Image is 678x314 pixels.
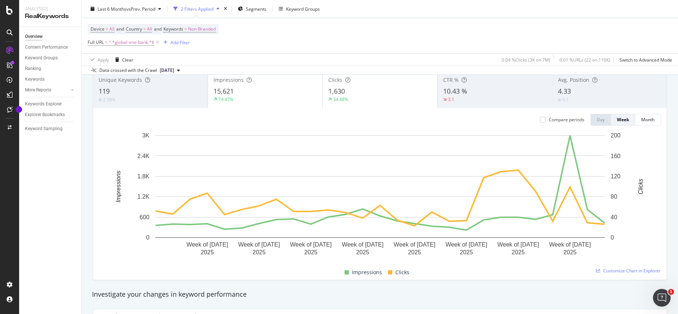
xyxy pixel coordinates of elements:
[25,125,76,133] a: Keyword Sampling
[188,24,216,34] span: Non-Branded
[25,33,76,41] a: Overview
[99,99,102,101] img: Equal
[25,33,43,41] div: Overview
[617,54,672,66] button: Switch to Advanced Mode
[617,116,629,123] div: Week
[88,54,109,66] button: Apply
[611,193,617,200] text: 80
[497,241,539,248] text: Week of [DATE]
[112,54,133,66] button: Clear
[558,99,561,101] img: Equal
[88,39,104,45] span: Full URL
[98,6,126,12] span: Last 6 Months
[394,241,435,248] text: Week of [DATE]
[106,26,108,32] span: =
[395,268,409,277] span: Clicks
[186,241,228,248] text: Week of [DATE]
[137,153,149,159] text: 2.4K
[619,56,672,63] div: Switch to Advanced Mode
[25,111,65,119] div: Explorer Bookmarks
[25,54,58,62] div: Keyword Groups
[109,37,154,48] span: ^.*global-ime-bank.*$
[25,65,41,73] div: Ranking
[160,38,190,47] button: Add Filter
[653,289,671,307] iframe: Intercom live chat
[99,76,142,83] span: Unique Keywords
[611,114,635,126] button: Week
[590,114,611,126] button: Day
[105,39,107,45] span: =
[170,39,190,45] div: Add Filter
[333,96,348,102] div: 34.48%
[157,66,183,75] button: [DATE]
[611,234,614,241] text: 0
[213,87,234,95] span: 15,621
[25,86,51,94] div: More Reports
[352,268,382,277] span: Impressions
[558,87,571,95] span: 4.33
[109,24,114,34] span: All
[25,125,63,133] div: Keyword Sampling
[597,116,605,123] div: Day
[276,3,323,15] button: Keyword Groups
[246,6,266,12] span: Segments
[25,100,76,108] a: Keywords Explorer
[342,241,384,248] text: Week of [DATE]
[163,26,183,32] span: Keywords
[142,132,149,139] text: 3K
[356,249,370,255] text: 2025
[549,241,591,248] text: Week of [DATE]
[98,56,109,63] div: Apply
[668,289,674,295] span: 1
[635,114,661,126] button: Month
[170,3,222,15] button: 2 Filters Applied
[286,6,320,12] div: Keyword Groups
[304,249,318,255] text: 2025
[126,26,142,32] span: Country
[512,249,525,255] text: 2025
[25,86,69,94] a: More Reports
[137,193,149,200] text: 1.2K
[99,132,661,259] svg: A chart.
[460,249,473,255] text: 2025
[222,5,229,13] div: times
[611,214,617,220] text: 40
[91,26,105,32] span: Device
[596,268,661,274] a: Customize Chart in Explorer
[126,6,155,12] span: vs Prev. Period
[238,241,280,248] text: Week of [DATE]
[611,132,621,139] text: 200
[502,56,550,63] div: 0.04 % Clicks ( 3K on 7M )
[448,96,454,102] div: 3.1
[184,26,187,32] span: =
[638,179,644,195] text: Clicks
[253,249,266,255] text: 2025
[143,26,146,32] span: =
[603,268,661,274] span: Customize Chart in Explorer
[99,87,110,95] span: 119
[558,76,589,83] span: Avg. Position
[25,111,76,119] a: Explorer Bookmarks
[15,106,22,113] div: Tooltip anchor
[25,76,45,83] div: Keywords
[611,173,621,179] text: 120
[562,97,569,103] div: 0.1
[328,76,342,83] span: Clicks
[99,67,157,74] div: Data crossed with the Crawl
[25,54,76,62] a: Keyword Groups
[88,3,164,15] button: Last 6 MonthsvsPrev. Period
[328,87,345,95] span: 1,630
[115,171,121,202] text: Impressions
[25,100,62,108] div: Keywords Explorer
[103,97,116,103] div: 2.58%
[25,76,76,83] a: Keywords
[559,56,610,63] div: 0.01 % URLs ( 22 on 116K )
[146,234,149,241] text: 0
[443,87,467,95] span: 10.43 %
[549,116,585,123] div: Compare periods
[137,173,149,179] text: 1.8K
[25,65,76,73] a: Ranking
[408,249,421,255] text: 2025
[25,43,76,51] a: Content Performance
